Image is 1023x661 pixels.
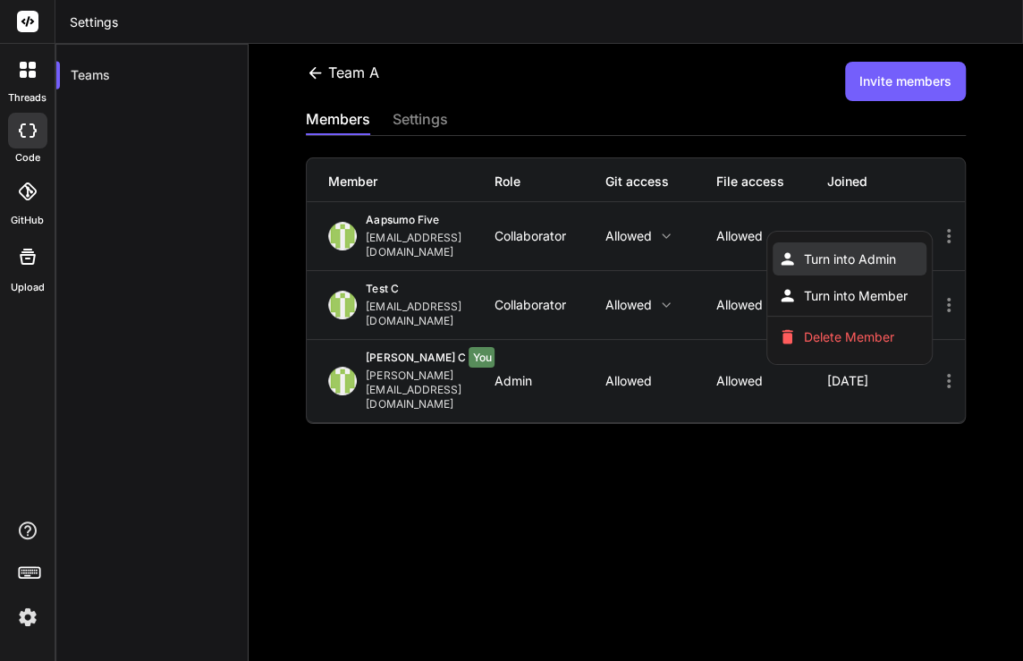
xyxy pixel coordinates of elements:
img: settings [13,602,43,632]
label: threads [8,90,46,106]
span: Turn into Member [804,287,908,305]
label: code [15,150,40,165]
span: Turn into Admin [804,250,896,268]
label: Upload [11,280,45,295]
label: GitHub [11,213,44,228]
span: Delete Member [804,328,894,346]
